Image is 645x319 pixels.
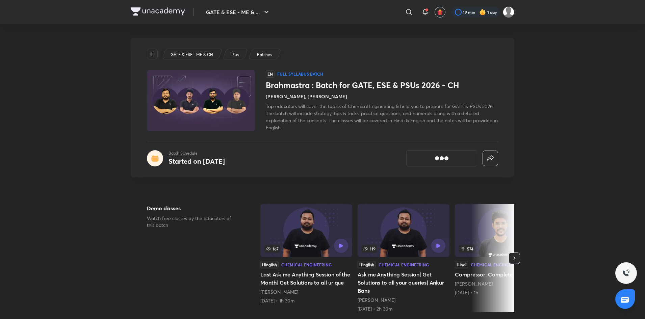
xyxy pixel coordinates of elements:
div: Devendra Poonia [455,281,547,287]
a: GATE & ESE - ME & CH [170,52,214,58]
span: EN [266,70,275,78]
a: Plus [230,52,240,58]
div: Chemical Engineering [471,263,521,267]
img: Prakhar Mishra [503,6,514,18]
a: Compressor: Complete Concept [455,204,547,296]
p: Batches [257,52,272,58]
img: avatar [437,9,443,15]
img: Thumbnail [146,70,256,132]
a: Last Ask me Anything Session of the Month| Get Solutions to all ur que [260,204,352,304]
a: 119HinglishChemical EngineeringAsk me Anything Session| Get Solutions to all your queries| Ankur ... [358,204,449,312]
div: Hinglish [260,261,279,268]
img: Company Logo [131,7,185,16]
p: Full Syllabus Batch [277,71,323,77]
h1: Brahmastra : Batch for GATE, ESE & PSUs 2026 - CH [266,80,498,90]
a: Batches [256,52,273,58]
h5: Compressor: Complete Concept [455,270,547,278]
a: [PERSON_NAME] [260,289,298,295]
a: Ask me Anything Session| Get Solutions to all your queries| Ankur Bans [358,204,449,312]
h5: Demo classes [147,204,239,212]
a: 167HinglishChemical EngineeringLast Ask me Anything Session of the Month| Get Solutions to all ur... [260,204,352,304]
a: [PERSON_NAME] [358,297,395,303]
div: Hinglish [358,261,376,268]
p: Plus [231,52,239,58]
span: 167 [264,245,280,253]
img: streak [479,9,486,16]
div: Ankur Bansal [260,289,352,295]
a: [PERSON_NAME] [455,281,493,287]
p: GATE & ESE - ME & CH [171,52,213,58]
div: Chemical Engineering [281,263,332,267]
button: GATE & ESE - ME & ... [202,5,275,19]
img: ttu [622,269,630,277]
a: Company Logo [131,7,185,17]
a: 574HindiChemical EngineeringCompressor: Complete Concept[PERSON_NAME][DATE] • 1h [455,204,547,296]
p: Batch Schedule [169,150,225,156]
div: Ankur Bansal [358,297,449,303]
h5: Ask me Anything Session| Get Solutions to all your queries| Ankur Bans [358,270,449,295]
div: 23rd May • 1h [455,289,547,296]
div: 6th Jul • 2h 30m [358,305,449,312]
span: 119 [362,245,377,253]
h5: Last Ask me Anything Session of the Month| Get Solutions to all ur que [260,270,352,287]
p: Watch free classes by the educators of this batch [147,215,239,229]
div: 30th Jun • 1h 30m [260,297,352,304]
div: Chemical Engineering [379,263,429,267]
button: [object Object] [406,150,477,166]
div: Hindi [455,261,468,268]
h4: [PERSON_NAME], [PERSON_NAME] [266,93,347,100]
button: avatar [435,7,445,18]
h4: Started on [DATE] [169,157,225,166]
span: Top educators will cover the topics of Chemical Engineering & help you to prepare for GATE & PSUs... [266,103,498,131]
span: 574 [459,245,475,253]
